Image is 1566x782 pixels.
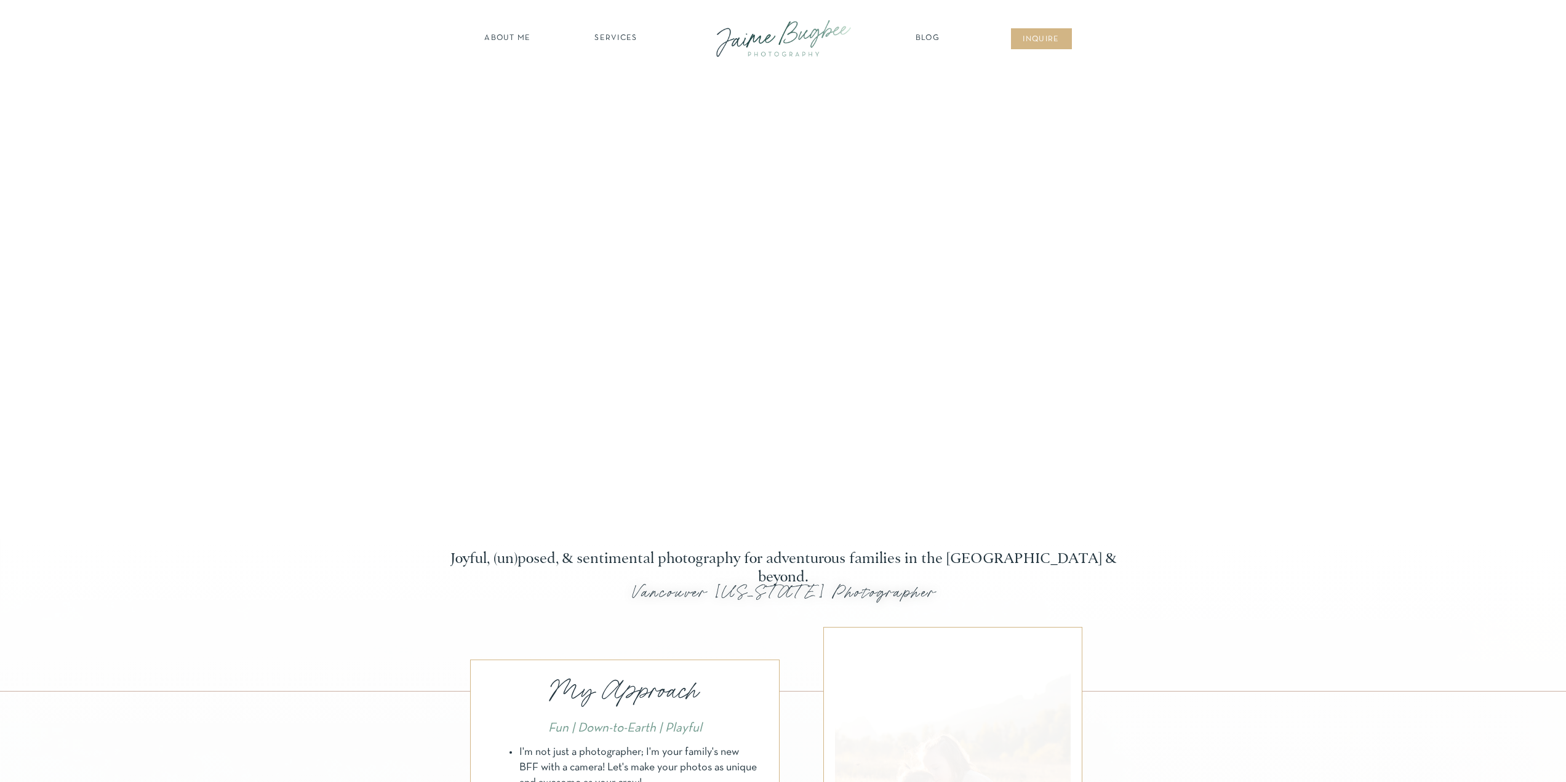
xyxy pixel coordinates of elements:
[548,722,702,734] i: Fun | Down-to-Earth | Playful
[581,33,651,45] a: SERVICES
[913,33,943,45] a: Blog
[1017,34,1066,46] a: inqUIre
[535,674,716,709] p: My Approach
[439,550,1128,569] h2: Joyful, (un)posed, & sentimental photography for adventurous families in the [GEOGRAPHIC_DATA] & ...
[481,33,535,45] a: about ME
[182,583,1385,610] h1: Vancouver [US_STATE] Photographer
